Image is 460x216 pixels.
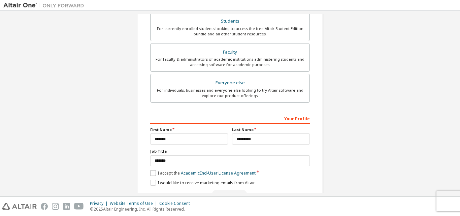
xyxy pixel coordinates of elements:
[181,170,256,176] a: Academic End-User License Agreement
[159,201,194,206] div: Cookie Consent
[2,203,37,210] img: altair_logo.svg
[90,206,194,212] p: © 2025 Altair Engineering, Inc. All Rights Reserved.
[90,201,110,206] div: Privacy
[150,127,228,132] label: First Name
[155,57,305,67] div: For faculty & administrators of academic institutions administering students and accessing softwa...
[155,17,305,26] div: Students
[150,180,255,186] label: I would like to receive marketing emails from Altair
[150,170,256,176] label: I accept the
[155,48,305,57] div: Faculty
[155,26,305,37] div: For currently enrolled students looking to access the free Altair Student Edition bundle and all ...
[63,203,70,210] img: linkedin.svg
[232,127,310,132] label: Last Name
[3,2,88,9] img: Altair One
[150,149,310,154] label: Job Title
[155,78,305,88] div: Everyone else
[110,201,159,206] div: Website Terms of Use
[41,203,48,210] img: facebook.svg
[150,113,310,124] div: Your Profile
[52,203,59,210] img: instagram.svg
[150,190,310,200] div: Read and acccept EULA to continue
[74,203,84,210] img: youtube.svg
[155,88,305,98] div: For individuals, businesses and everyone else looking to try Altair software and explore our prod...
